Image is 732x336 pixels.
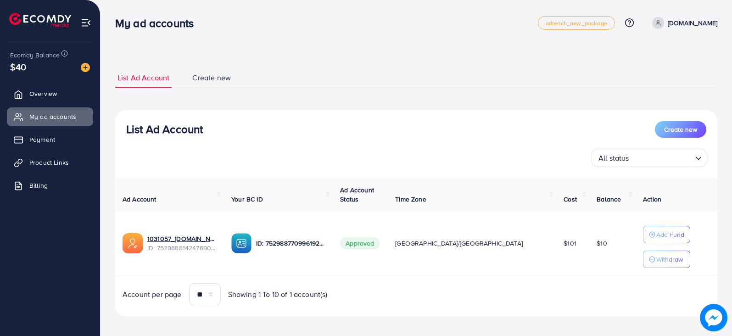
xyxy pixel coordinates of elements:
[597,195,621,204] span: Balance
[29,181,48,190] span: Billing
[231,195,263,204] span: Your BC ID
[597,151,631,165] span: All status
[123,195,156,204] span: Ad Account
[123,289,182,300] span: Account per page
[231,233,251,253] img: ic-ba-acc.ded83a64.svg
[340,185,374,204] span: Ad Account Status
[643,195,661,204] span: Action
[546,20,607,26] span: adreach_new_package
[81,17,91,28] img: menu
[256,238,325,249] p: ID: 7529887709961928705
[29,158,69,167] span: Product Links
[123,233,143,253] img: ic-ads-acc.e4c84228.svg
[643,251,690,268] button: Withdraw
[656,254,683,265] p: Withdraw
[10,60,26,73] span: $40
[10,50,60,60] span: Ecomdy Balance
[7,130,93,149] a: Payment
[7,153,93,172] a: Product Links
[117,73,169,83] span: List Ad Account
[29,112,76,121] span: My ad accounts
[29,89,57,98] span: Overview
[147,234,217,243] a: 1031057_[DOMAIN_NAME]_1753188710183
[643,226,690,243] button: Add Fund
[395,195,426,204] span: Time Zone
[147,243,217,252] span: ID: 7529888142476902417
[597,239,607,248] span: $10
[564,239,576,248] span: $101
[668,17,717,28] p: [DOMAIN_NAME]
[7,84,93,103] a: Overview
[126,123,203,136] h3: List Ad Account
[81,63,90,72] img: image
[115,17,201,30] h3: My ad accounts
[700,304,727,331] img: image
[564,195,577,204] span: Cost
[7,176,93,195] a: Billing
[395,239,523,248] span: [GEOGRAPHIC_DATA]/[GEOGRAPHIC_DATA]
[655,121,706,138] button: Create new
[9,13,71,27] img: logo
[632,150,692,165] input: Search for option
[29,135,55,144] span: Payment
[147,234,217,253] div: <span class='underline'>1031057_menzyfashion.pk_1753188710183</span></br>7529888142476902417
[340,237,380,249] span: Approved
[656,229,684,240] p: Add Fund
[192,73,231,83] span: Create new
[538,16,615,30] a: adreach_new_package
[664,125,697,134] span: Create new
[592,149,706,167] div: Search for option
[228,289,328,300] span: Showing 1 To 10 of 1 account(s)
[7,107,93,126] a: My ad accounts
[648,17,717,29] a: [DOMAIN_NAME]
